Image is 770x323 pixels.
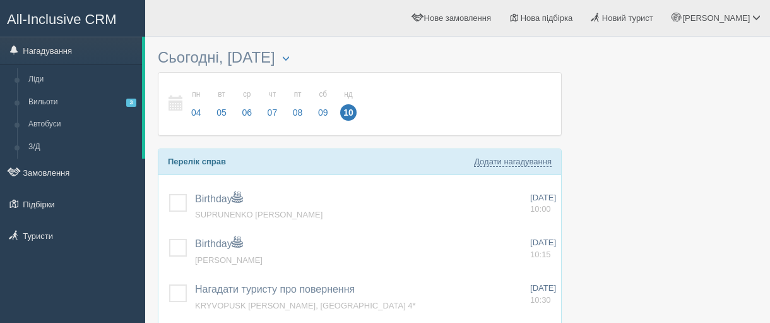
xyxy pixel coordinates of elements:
a: Вильоти3 [23,91,142,114]
a: Автобуси [23,113,142,136]
span: 07 [264,104,281,121]
small: ср [239,89,255,100]
h3: Сьогодні, [DATE] [158,49,562,66]
span: 10 [340,104,357,121]
span: [DATE] [530,238,556,247]
span: 04 [188,104,204,121]
a: ср 06 [235,82,259,126]
a: KRYVOPUSK [PERSON_NAME], [GEOGRAPHIC_DATA] 4* [195,301,416,310]
a: All-Inclusive CRM [1,1,145,35]
a: [DATE] 10:15 [530,237,556,260]
a: [DATE] 10:30 [530,283,556,306]
small: пн [188,89,204,100]
a: пн 04 [184,82,208,126]
small: вт [213,89,230,100]
a: нд 10 [336,82,357,126]
a: Ліди [23,68,142,91]
span: 06 [239,104,255,121]
span: 05 [213,104,230,121]
span: 09 [315,104,331,121]
span: Нове замовлення [424,13,491,23]
a: З/Д [23,136,142,159]
small: нд [340,89,357,100]
span: [PERSON_NAME] [682,13,750,23]
span: Нова підбірка [521,13,573,23]
small: чт [264,89,281,100]
small: сб [315,89,331,100]
a: чт 07 [261,82,285,126]
span: 10:30 [530,295,551,305]
span: [DATE] [530,193,556,202]
span: 10:00 [530,204,551,214]
span: 08 [290,104,306,121]
span: [DATE] [530,283,556,293]
a: [DATE] 10:00 [530,192,556,216]
span: Новий турист [602,13,653,23]
a: сб 09 [311,82,335,126]
a: SUPRUNENKO [PERSON_NAME] [195,210,323,219]
b: Перелік справ [168,157,226,166]
a: Birthday [195,193,242,204]
a: вт 05 [210,82,234,126]
a: Birthday [195,238,242,249]
a: пт 08 [286,82,310,126]
a: [PERSON_NAME] [195,255,263,265]
span: All-Inclusive CRM [7,11,117,27]
a: Додати нагадування [474,157,552,167]
span: 10:15 [530,250,551,259]
span: 3 [126,99,136,107]
a: Нагадати туристу про повернення [195,284,355,295]
small: пт [290,89,306,100]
